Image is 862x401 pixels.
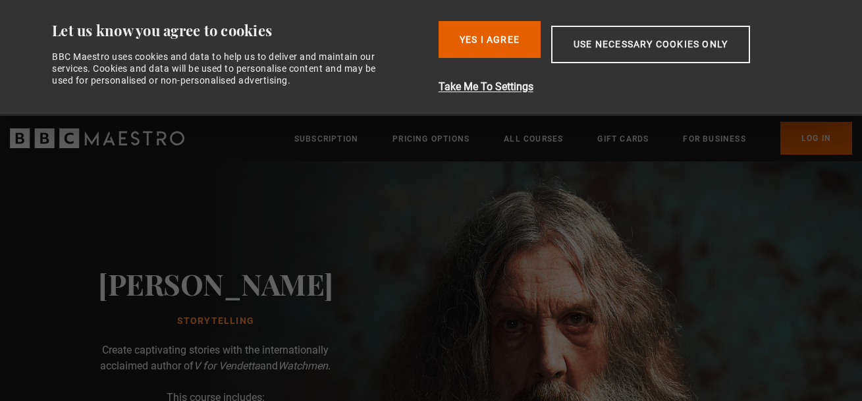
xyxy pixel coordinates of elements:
svg: BBC Maestro [10,128,184,148]
h2: [PERSON_NAME] [98,267,333,300]
a: For business [683,132,745,146]
button: Yes I Agree [439,21,541,58]
div: BBC Maestro uses cookies and data to help us to deliver and maintain our services. Cookies and da... [52,51,391,87]
p: Create captivating stories with the internationally acclaimed author of and . [84,342,347,374]
a: Subscription [294,132,358,146]
div: Let us know you agree to cookies [52,21,428,40]
a: Log In [780,122,852,155]
a: All Courses [504,132,563,146]
button: Use necessary cookies only [551,26,750,63]
button: Take Me To Settings [439,79,820,95]
nav: Primary [294,122,852,155]
a: Pricing Options [392,132,470,146]
h1: Storytelling [98,316,333,327]
a: Gift Cards [597,132,649,146]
